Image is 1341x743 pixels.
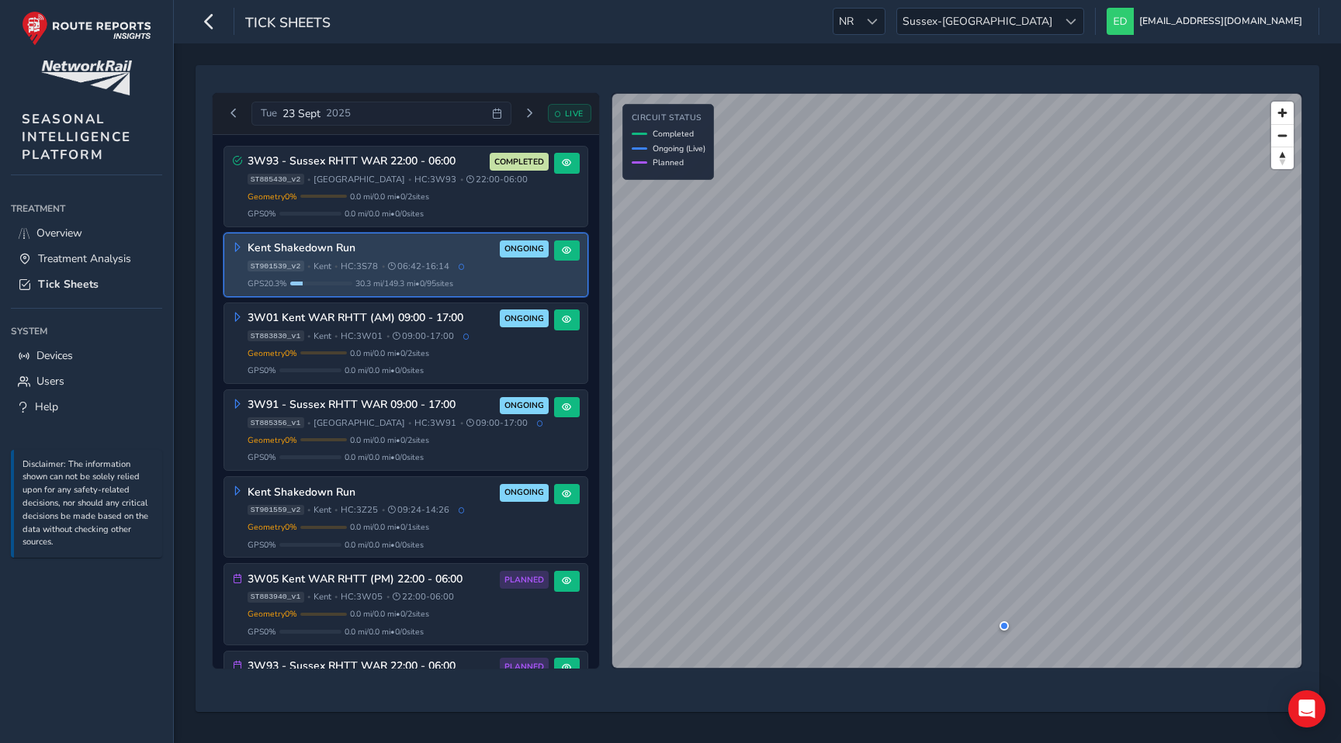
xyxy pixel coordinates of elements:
span: COMPLETED [494,156,544,168]
span: GPS 0 % [248,208,276,219]
h3: 3W91 - Sussex RHTT WAR 09:00 - 17:00 [248,399,495,412]
span: 06:42 - 16:14 [388,261,449,272]
span: Users [36,374,64,389]
span: • [382,506,385,514]
span: Tue [261,106,277,120]
span: 22:00 - 06:00 [393,591,454,603]
div: System [11,320,162,343]
span: Geometry 0 % [248,521,297,533]
span: • [408,175,411,184]
span: 0.0 mi / 0.0 mi • 0 / 0 sites [345,539,424,551]
span: 30.3 mi / 149.3 mi • 0 / 95 sites [355,278,453,289]
span: 23 Sept [282,106,321,121]
span: • [386,593,390,601]
span: GPS 0 % [248,365,276,376]
span: • [460,419,463,427]
span: HC: 3W93 [414,174,456,185]
span: HC: 3W05 [341,591,383,603]
span: HC: 3W01 [341,330,383,342]
span: • [386,332,390,340]
span: 09:00 - 17:00 [393,330,454,342]
span: Kent [314,330,331,342]
span: 09:00 - 17:00 [466,417,528,429]
span: 0.0 mi / 0.0 mi • 0 / 2 sites [350,347,429,359]
h3: Kent Shakedown Run [248,486,495,499]
span: ONGOING [504,243,544,255]
span: ST885356_v1 [248,417,304,428]
span: [GEOGRAPHIC_DATA] [314,417,405,429]
span: • [307,506,310,514]
span: PLANNED [504,574,544,586]
img: rr logo [22,11,151,46]
div: Treatment [11,197,162,220]
h3: 3W05 Kent WAR RHTT (PM) 22:00 - 06:00 [248,573,495,586]
span: Help [35,399,58,414]
span: Ongoing (Live) [653,143,705,154]
a: Tick Sheets [11,271,162,297]
span: Overview [36,226,82,240]
a: Treatment Analysis [11,246,162,271]
span: • [382,262,385,271]
span: [EMAIL_ADDRESS][DOMAIN_NAME] [1139,8,1302,35]
a: Users [11,368,162,394]
button: Zoom out [1271,124,1294,147]
span: Tick Sheets [38,277,99,292]
h3: 3W93 - Sussex RHTT WAR 22:00 - 06:00 [248,155,485,168]
a: Overview [11,220,162,246]
span: 0.0 mi / 0.0 mi • 0 / 0 sites [345,365,424,376]
span: HC: 3S78 [341,261,378,272]
span: ONGOING [504,399,544,412]
span: 0.0 mi / 0.0 mi • 0 / 2 sites [350,434,429,446]
span: ST883940_v1 [248,592,304,603]
span: ST883830_v1 [248,330,304,341]
a: Devices [11,343,162,368]
span: Kent [314,504,331,516]
span: GPS 0 % [248,626,276,638]
span: PLANNED [504,661,544,673]
span: GPS 0 % [248,539,276,551]
span: • [334,332,338,340]
span: Completed [653,128,694,140]
span: ST885430_v2 [248,174,304,185]
span: NR [833,9,859,34]
button: Next day [517,104,542,123]
h3: 3W01 Kent WAR RHTT (AM) 09:00 - 17:00 [248,312,495,325]
span: 22:00 - 06:00 [466,174,528,185]
span: ONGOING [504,313,544,325]
span: Sussex-[GEOGRAPHIC_DATA] [897,9,1058,34]
h3: 3W93 - Sussex RHTT WAR 22:00 - 06:00 [248,660,495,673]
span: • [334,262,338,271]
span: Geometry 0 % [248,434,297,446]
a: Help [11,394,162,420]
p: Disclaimer: The information shown can not be solely relied upon for any safety-related decisions,... [23,458,154,550]
span: Devices [36,348,73,363]
span: • [408,419,411,427]
span: ST901559_v2 [248,505,304,516]
span: ST901539_v2 [248,261,304,271]
span: GPS 20.3 % [248,278,287,289]
button: Zoom in [1271,102,1294,124]
span: Tick Sheets [245,13,331,35]
span: • [334,506,338,514]
span: 2025 [326,106,351,120]
span: • [334,593,338,601]
span: 0.0 mi / 0.0 mi • 0 / 2 sites [350,191,429,202]
span: HC: 3W91 [414,417,456,429]
span: GPS 0 % [248,451,276,463]
span: Geometry 0 % [248,347,297,359]
img: customer logo [41,60,132,95]
button: Reset bearing to north [1271,147,1294,169]
span: 0.0 mi / 0.0 mi • 0 / 0 sites [345,626,424,638]
span: • [307,262,310,271]
div: Open Intercom Messenger [1288,690,1325,727]
span: [GEOGRAPHIC_DATA] [314,174,405,185]
span: Planned [653,157,684,168]
span: 0.0 mi / 0.0 mi • 0 / 1 sites [350,521,429,533]
span: • [307,593,310,601]
span: HC: 3Z25 [341,504,378,516]
span: • [307,332,310,340]
span: 0.0 mi / 0.0 mi • 0 / 0 sites [345,208,424,219]
span: • [307,175,310,184]
h4: Circuit Status [632,113,705,123]
span: Treatment Analysis [38,251,131,266]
